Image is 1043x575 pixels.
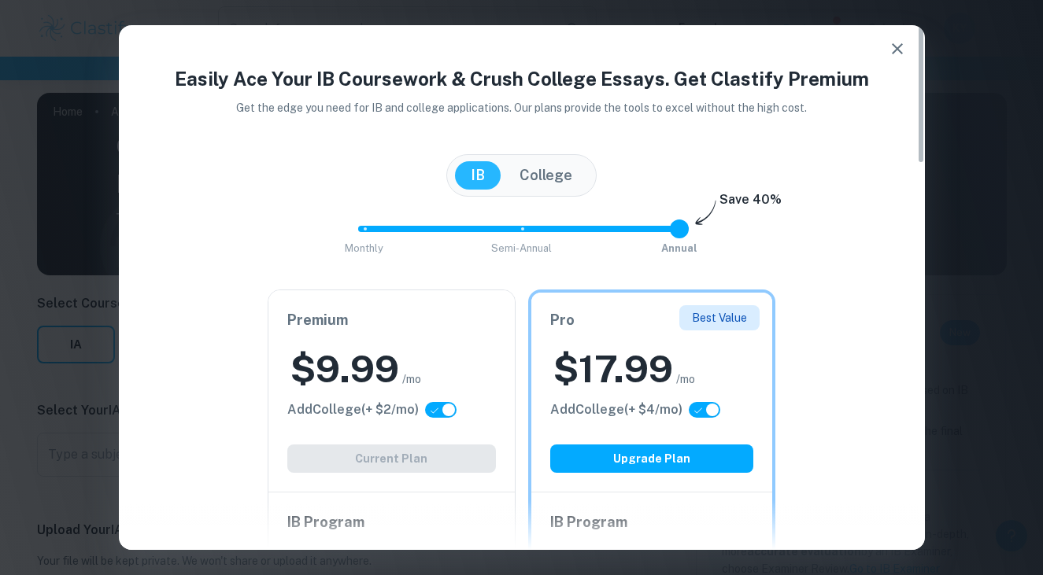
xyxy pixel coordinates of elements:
h6: Premium [287,309,496,331]
span: /mo [676,370,695,388]
span: /mo [402,370,421,388]
button: Upgrade Plan [550,444,754,473]
p: Get the edge you need for IB and college applications. Our plans provide the tools to excel witho... [214,99,829,116]
h2: $ 9.99 [290,344,399,394]
button: IB [455,161,501,190]
span: Semi-Annual [491,242,552,254]
span: Annual [661,242,697,254]
h4: Easily Ace Your IB Coursework & Crush College Essays. Get Clastify Premium [138,65,906,93]
h6: Save 40% [719,190,782,217]
h6: Pro [550,309,754,331]
span: Monthly [345,242,383,254]
button: College [504,161,588,190]
h2: $ 17.99 [553,344,673,394]
img: subscription-arrow.svg [695,200,716,227]
h6: Click to see all the additional College features. [550,400,682,419]
p: Best Value [692,309,747,326]
h6: Click to see all the additional College features. [287,400,419,419]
